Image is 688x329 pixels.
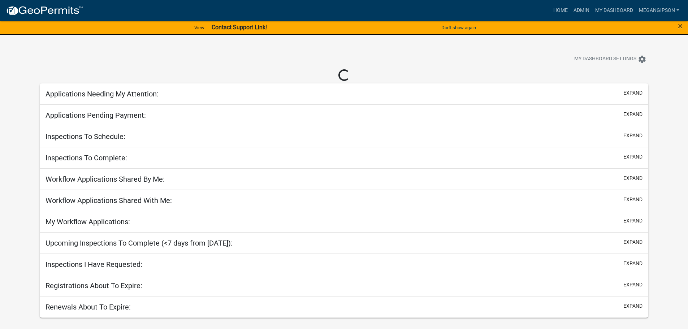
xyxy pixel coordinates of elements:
button: Don't show again [438,22,479,34]
a: Home [550,4,571,17]
h5: Applications Needing My Attention: [46,90,159,98]
button: expand [623,302,642,310]
a: My Dashboard [592,4,636,17]
h5: Workflow Applications Shared By Me: [46,175,165,183]
button: expand [623,89,642,97]
h5: Inspections I Have Requested: [46,260,142,269]
h5: Renewals About To Expire: [46,303,131,311]
h5: Inspections To Schedule: [46,132,125,141]
h5: Upcoming Inspections To Complete (<7 days from [DATE]): [46,239,233,247]
i: settings [638,55,646,64]
a: Admin [571,4,592,17]
button: expand [623,153,642,161]
button: expand [623,132,642,139]
span: My Dashboard Settings [574,55,636,64]
h5: Registrations About To Expire: [46,281,142,290]
span: × [678,21,683,31]
a: megangipson [636,4,682,17]
h5: My Workflow Applications: [46,217,130,226]
button: expand [623,281,642,289]
a: View [191,22,207,34]
button: expand [623,111,642,118]
button: expand [623,174,642,182]
h5: Workflow Applications Shared With Me: [46,196,172,205]
button: expand [623,238,642,246]
button: My Dashboard Settingssettings [568,52,652,66]
button: expand [623,260,642,267]
h5: Applications Pending Payment: [46,111,146,120]
strong: Contact Support Link! [212,24,267,31]
button: Close [678,22,683,30]
h5: Inspections To Complete: [46,153,127,162]
button: expand [623,196,642,203]
button: expand [623,217,642,225]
